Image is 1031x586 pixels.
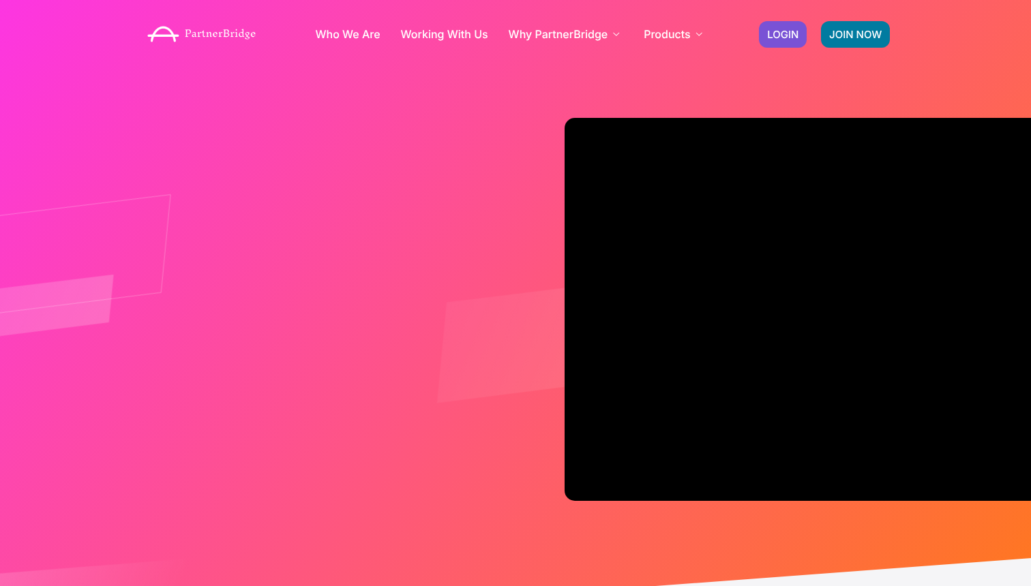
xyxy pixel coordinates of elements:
a: Working With Us [401,29,488,40]
span: JOIN NOW [829,29,882,40]
a: Why PartnerBridge [509,29,624,40]
a: Products [644,29,706,40]
a: Who We Are [315,29,380,40]
span: LOGIN [767,29,798,40]
a: LOGIN [759,21,807,48]
a: JOIN NOW [821,21,890,48]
